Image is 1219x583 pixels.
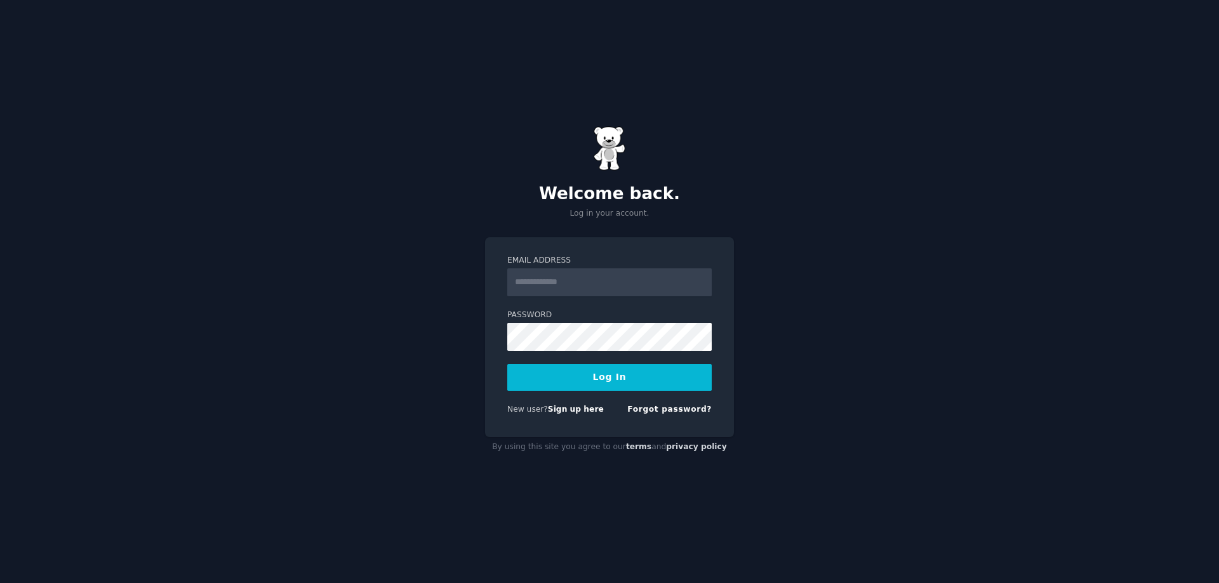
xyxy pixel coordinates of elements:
label: Password [507,310,712,321]
label: Email Address [507,255,712,266]
a: terms [626,442,651,451]
h2: Welcome back. [485,184,734,204]
div: By using this site you agree to our and [485,437,734,457]
a: Sign up here [548,405,604,414]
button: Log In [507,364,712,391]
a: privacy policy [666,442,727,451]
a: Forgot password? [627,405,712,414]
img: Gummy Bear [594,126,625,171]
p: Log in your account. [485,208,734,219]
span: New user? [507,405,548,414]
